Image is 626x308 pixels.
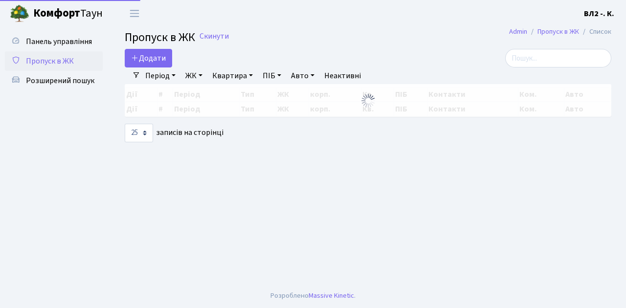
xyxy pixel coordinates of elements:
[5,71,103,90] a: Розширений пошук
[259,67,285,84] a: ПІБ
[33,5,103,22] span: Таун
[505,49,611,67] input: Пошук...
[509,26,527,37] a: Admin
[26,75,94,86] span: Розширений пошук
[270,290,356,301] div: Розроблено .
[122,5,147,22] button: Переключити навігацію
[537,26,579,37] a: Пропуск в ЖК
[131,53,166,64] span: Додати
[181,67,206,84] a: ЖК
[10,4,29,23] img: logo.png
[125,124,224,142] label: записів на сторінці
[125,29,195,46] span: Пропуск в ЖК
[141,67,179,84] a: Період
[200,32,229,41] a: Скинути
[33,5,80,21] b: Комфорт
[26,56,74,66] span: Пропуск в ЖК
[320,67,365,84] a: Неактивні
[125,124,153,142] select: записів на сторінці
[494,22,626,42] nav: breadcrumb
[208,67,257,84] a: Квартира
[5,51,103,71] a: Пропуск в ЖК
[584,8,614,20] a: ВЛ2 -. К.
[26,36,92,47] span: Панель управління
[360,93,376,109] img: Обробка...
[579,26,611,37] li: Список
[287,67,318,84] a: Авто
[125,49,172,67] a: Додати
[5,32,103,51] a: Панель управління
[309,290,354,301] a: Massive Kinetic
[584,8,614,19] b: ВЛ2 -. К.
